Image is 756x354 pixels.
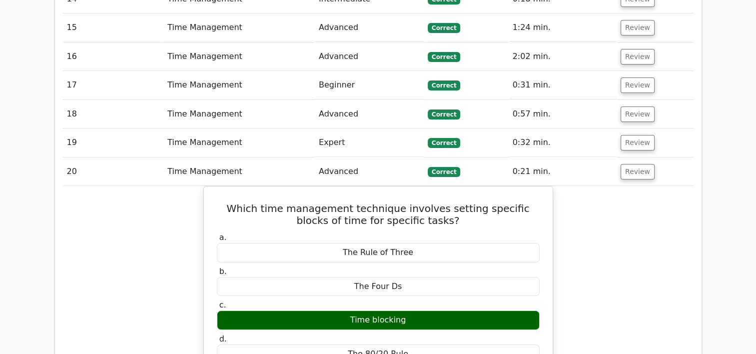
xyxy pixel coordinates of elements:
td: Expert [315,128,424,157]
td: Advanced [315,157,424,186]
td: 19 [63,128,164,157]
td: Time Management [163,100,315,128]
span: b. [219,266,227,276]
div: The Rule of Three [217,243,540,262]
button: Review [621,49,655,64]
td: 0:57 min. [509,100,617,128]
td: 0:21 min. [509,157,617,186]
td: Advanced [315,13,424,42]
button: Review [621,106,655,122]
button: Review [621,164,655,179]
span: Correct [428,138,460,148]
td: Time Management [163,13,315,42]
td: 16 [63,42,164,71]
span: Correct [428,167,460,177]
td: 1:24 min. [509,13,617,42]
div: The Four Ds [217,277,540,296]
td: Advanced [315,100,424,128]
td: 18 [63,100,164,128]
td: 15 [63,13,164,42]
td: Time Management [163,42,315,71]
button: Review [621,77,655,93]
button: Review [621,135,655,150]
td: Advanced [315,42,424,71]
td: 0:31 min. [509,71,617,99]
span: c. [219,300,226,309]
td: Time Management [163,128,315,157]
td: 2:02 min. [509,42,617,71]
div: Time blocking [217,310,540,330]
span: d. [219,334,227,343]
button: Review [621,20,655,35]
span: Correct [428,109,460,119]
h5: Which time management technique involves setting specific blocks of time for specific tasks? [216,202,541,226]
span: a. [219,232,227,242]
td: 0:32 min. [509,128,617,157]
td: Beginner [315,71,424,99]
span: Correct [428,23,460,33]
td: Time Management [163,157,315,186]
td: 17 [63,71,164,99]
td: 20 [63,157,164,186]
span: Correct [428,52,460,62]
td: Time Management [163,71,315,99]
span: Correct [428,80,460,90]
